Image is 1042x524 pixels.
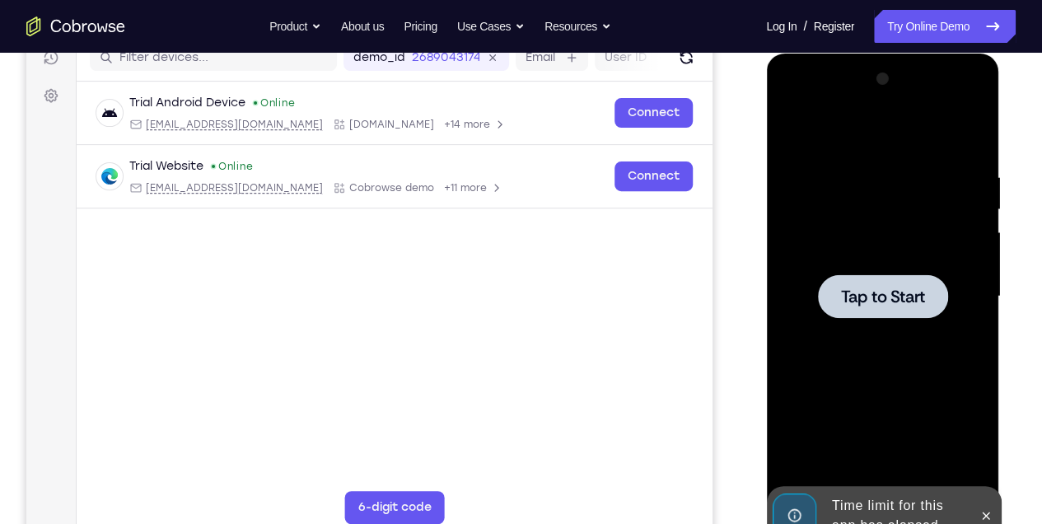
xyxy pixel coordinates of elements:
button: Use Cases [457,10,525,43]
button: Resources [544,10,611,43]
div: Trial Website [103,163,177,180]
button: Product [269,10,321,43]
div: Online [184,165,227,178]
a: About us [341,10,384,43]
span: Cobrowse.io [323,123,408,136]
div: Online [226,101,269,115]
input: Filter devices... [93,54,301,71]
a: Log In [766,10,797,43]
h1: Connect [63,10,153,36]
span: / [803,16,806,36]
div: Email [103,123,297,136]
span: Tap to Start [74,235,158,251]
div: Open device details [50,150,686,213]
span: Cobrowse demo [323,186,408,199]
span: web@example.com [119,186,297,199]
a: Connect [588,166,666,196]
a: Go to the home page [26,16,125,36]
span: android@example.com [119,123,297,136]
div: New devices found. [227,106,231,110]
div: Trial Android Device [103,100,219,116]
div: Open device details [50,87,686,150]
div: App [306,186,408,199]
label: Email [499,54,529,71]
a: Try Online Demo [874,10,1016,43]
a: Connect [588,103,666,133]
button: Refresh [647,49,673,76]
div: Time limit for this app has elapsed [58,436,203,489]
div: Email [103,186,297,199]
div: App [306,123,408,136]
span: +14 more [418,123,464,136]
div: New devices found. [185,170,189,173]
span: +11 more [418,186,460,199]
a: Register [814,10,854,43]
label: User ID [578,54,620,71]
button: Tap to Start [51,221,181,264]
a: Pricing [404,10,437,43]
label: demo_id [327,54,379,71]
